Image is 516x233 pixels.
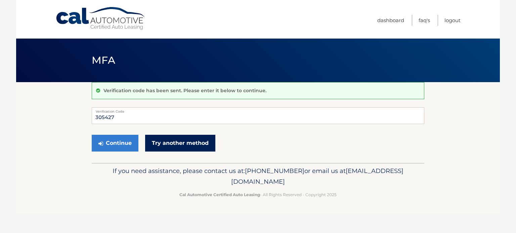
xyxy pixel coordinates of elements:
p: Verification code has been sent. Please enter it below to continue. [103,88,266,94]
a: Logout [444,15,461,26]
p: - All Rights Reserved - Copyright 2025 [96,191,420,198]
span: [PHONE_NUMBER] [245,167,304,175]
strong: Cal Automotive Certified Auto Leasing [179,192,260,197]
span: MFA [92,54,115,66]
label: Verification Code [92,107,424,113]
a: Try another method [145,135,215,152]
span: [EMAIL_ADDRESS][DOMAIN_NAME] [231,167,403,185]
button: Continue [92,135,138,152]
a: FAQ's [419,15,430,26]
a: Dashboard [377,15,404,26]
input: Verification Code [92,107,424,124]
p: If you need assistance, please contact us at: or email us at [96,166,420,187]
a: Cal Automotive [55,7,146,31]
